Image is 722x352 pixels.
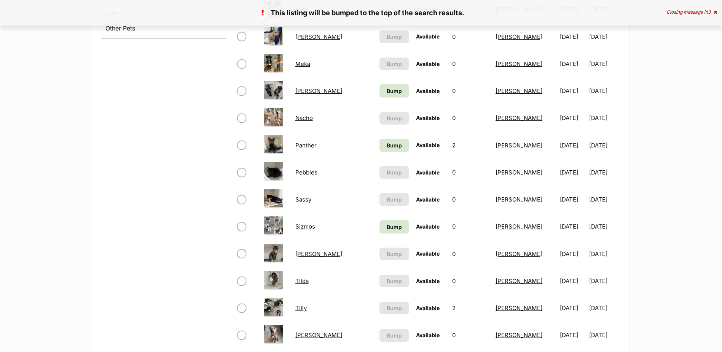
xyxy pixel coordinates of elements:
[379,30,409,43] button: Bump
[379,84,409,98] a: Bump
[589,186,621,213] td: [DATE]
[416,305,440,311] span: Available
[416,61,440,67] span: Available
[387,33,402,41] span: Bump
[295,33,342,40] a: [PERSON_NAME]
[449,24,492,50] td: 0
[387,195,402,203] span: Bump
[589,295,621,321] td: [DATE]
[379,193,409,206] button: Bump
[295,277,309,285] a: Tilda
[387,331,402,339] span: Bump
[387,277,402,285] span: Bump
[557,78,588,104] td: [DATE]
[416,142,440,148] span: Available
[295,142,317,149] a: Panther
[589,241,621,267] td: [DATE]
[295,87,342,94] a: [PERSON_NAME]
[496,331,542,339] a: [PERSON_NAME]
[557,213,588,240] td: [DATE]
[379,166,409,179] button: Bump
[379,302,409,314] button: Bump
[416,223,440,230] span: Available
[379,275,409,287] button: Bump
[416,278,440,284] span: Available
[449,322,492,348] td: 0
[496,87,542,94] a: [PERSON_NAME]
[557,24,588,50] td: [DATE]
[449,186,492,213] td: 0
[387,223,402,231] span: Bump
[496,60,542,67] a: [PERSON_NAME]
[387,114,402,122] span: Bump
[496,33,542,40] a: [PERSON_NAME]
[557,268,588,294] td: [DATE]
[557,295,588,321] td: [DATE]
[387,250,402,258] span: Bump
[295,250,342,258] a: [PERSON_NAME]
[557,186,588,213] td: [DATE]
[295,196,311,203] a: Sassy
[496,223,542,230] a: [PERSON_NAME]
[708,9,711,15] span: 3
[101,21,226,35] a: Other Pets
[589,51,621,77] td: [DATE]
[496,304,542,312] a: [PERSON_NAME]
[557,159,588,186] td: [DATE]
[379,112,409,125] button: Bump
[295,331,342,339] a: [PERSON_NAME]
[416,196,440,203] span: Available
[496,142,542,149] a: [PERSON_NAME]
[496,250,542,258] a: [PERSON_NAME]
[557,132,588,158] td: [DATE]
[449,268,492,294] td: 0
[379,139,409,152] a: Bump
[416,332,440,338] span: Available
[449,241,492,267] td: 0
[496,169,542,176] a: [PERSON_NAME]
[295,304,307,312] a: Tilly
[295,60,310,67] a: Meka
[449,78,492,104] td: 0
[589,132,621,158] td: [DATE]
[557,105,588,131] td: [DATE]
[589,213,621,240] td: [DATE]
[449,295,492,321] td: 2
[557,51,588,77] td: [DATE]
[379,248,409,260] button: Bump
[8,8,714,18] p: This listing will be bumped to the top of the search results.
[387,141,402,149] span: Bump
[387,168,402,176] span: Bump
[496,196,542,203] a: [PERSON_NAME]
[496,114,542,122] a: [PERSON_NAME]
[416,88,440,94] span: Available
[589,322,621,348] td: [DATE]
[449,105,492,131] td: 0
[449,213,492,240] td: 0
[496,277,542,285] a: [PERSON_NAME]
[666,10,717,15] div: Closing message in
[379,329,409,342] button: Bump
[589,105,621,131] td: [DATE]
[589,159,621,186] td: [DATE]
[295,114,313,122] a: Nacho
[416,115,440,121] span: Available
[387,60,402,68] span: Bump
[295,223,315,230] a: Sizmos
[557,241,588,267] td: [DATE]
[449,132,492,158] td: 2
[416,169,440,176] span: Available
[449,159,492,186] td: 0
[416,33,440,40] span: Available
[295,169,317,176] a: Pebbles
[416,250,440,257] span: Available
[387,304,402,312] span: Bump
[379,58,409,70] button: Bump
[387,87,402,95] span: Bump
[589,78,621,104] td: [DATE]
[379,220,409,234] a: Bump
[557,322,588,348] td: [DATE]
[589,24,621,50] td: [DATE]
[449,51,492,77] td: 0
[589,268,621,294] td: [DATE]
